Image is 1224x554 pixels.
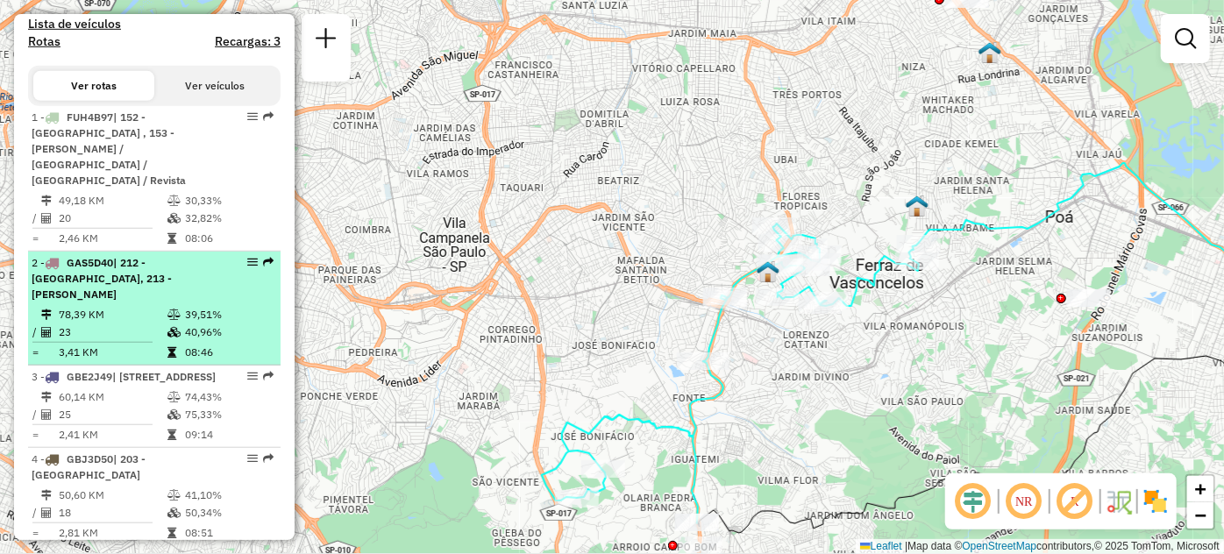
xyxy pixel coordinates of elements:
[32,230,40,247] td: =
[58,210,167,227] td: 20
[167,392,181,402] i: % de utilização do peso
[247,371,258,381] em: Opções
[184,306,273,323] td: 39,51%
[184,230,273,247] td: 08:06
[58,487,167,504] td: 50,60 KM
[58,426,167,444] td: 2,41 KM
[1195,478,1206,500] span: +
[67,256,113,269] span: GAS5D40
[860,540,902,552] a: Leaflet
[167,430,176,440] i: Tempo total em rota
[32,344,40,361] td: =
[32,210,40,227] td: /
[33,71,154,101] button: Ver rotas
[263,111,274,122] em: Rota exportada
[58,323,167,341] td: 23
[32,110,186,187] span: 1 -
[247,257,258,267] em: Opções
[263,371,274,381] em: Rota exportada
[905,540,907,552] span: |
[184,487,273,504] td: 41,10%
[184,426,273,444] td: 09:14
[247,111,258,122] em: Opções
[41,327,52,337] i: Total de Atividades
[679,536,722,554] div: Atividade não roteirizada - JOAQUIM FREIRE SOBRI
[167,528,176,538] i: Tempo total em rota
[215,34,281,49] h4: Recargas: 3
[1003,480,1045,522] span: Ocultar NR
[58,306,167,323] td: 78,39 KM
[32,406,40,423] td: /
[58,230,167,247] td: 2,46 KM
[167,490,181,501] i: % de utilização do peso
[32,370,216,383] span: 3 -
[952,480,994,522] span: Ocultar deslocamento
[167,233,176,244] i: Tempo total em rota
[184,323,273,341] td: 40,96%
[67,452,113,465] span: GBJ3D50
[28,34,60,49] a: Rotas
[112,370,216,383] span: | [STREET_ADDRESS]
[28,17,281,32] h4: Lista de veículos
[167,508,181,518] i: % de utilização da cubagem
[58,406,167,423] td: 25
[856,539,1224,554] div: Map data © contributors,© 2025 TomTom, Microsoft
[41,392,52,402] i: Distância Total
[32,452,146,481] span: 4 -
[32,452,146,481] span: | 203 - [GEOGRAPHIC_DATA]
[167,309,181,320] i: % de utilização do peso
[32,256,172,301] span: 2 -
[184,524,273,542] td: 08:51
[67,370,112,383] span: GBE2J49
[167,195,181,206] i: % de utilização do peso
[757,260,779,283] img: DS Teste
[41,195,52,206] i: Distância Total
[58,388,167,406] td: 60,14 KM
[58,344,167,361] td: 3,41 KM
[184,388,273,406] td: 74,43%
[963,540,1037,552] a: OpenStreetMap
[167,213,181,224] i: % de utilização da cubagem
[978,41,1001,64] img: 631 UDC Light WCL Cidade Kemel
[1187,502,1213,529] a: Zoom out
[184,504,273,522] td: 50,34%
[906,195,929,217] img: 607 UDC Full Ferraz de Vasconcelos
[41,213,52,224] i: Total de Atividades
[41,309,52,320] i: Distância Total
[1054,480,1096,522] span: Exibir rótulo
[154,71,275,101] button: Ver veículos
[184,192,273,210] td: 30,33%
[167,327,181,337] i: % de utilização da cubagem
[184,210,273,227] td: 32,82%
[167,347,176,358] i: Tempo total em rota
[1187,476,1213,502] a: Zoom in
[41,508,52,518] i: Total de Atividades
[32,110,186,187] span: | 152 - [GEOGRAPHIC_DATA] , 153 - [PERSON_NAME] / [GEOGRAPHIC_DATA] / [GEOGRAPHIC_DATA] / Revista
[1105,487,1133,515] img: Fluxo de ruas
[58,504,167,522] td: 18
[167,409,181,420] i: % de utilização da cubagem
[32,426,40,444] td: =
[263,453,274,464] em: Rota exportada
[184,406,273,423] td: 75,33%
[32,323,40,341] td: /
[32,256,172,301] span: | 212 - [GEOGRAPHIC_DATA], 213 - [PERSON_NAME]
[58,192,167,210] td: 49,18 KM
[32,504,40,522] td: /
[184,344,273,361] td: 08:46
[1142,487,1170,515] img: Exibir/Ocultar setores
[1067,289,1111,307] div: Atividade não roteirizada - ATAC BRASILEIRO LTDA
[1195,504,1206,526] span: −
[67,110,113,124] span: FUH4B97
[1168,21,1203,56] a: Exibir filtros
[41,409,52,420] i: Total de Atividades
[41,490,52,501] i: Distância Total
[247,453,258,464] em: Opções
[58,524,167,542] td: 2,81 KM
[32,524,40,542] td: =
[309,21,344,60] a: Nova sessão e pesquisa
[263,257,274,267] em: Rota exportada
